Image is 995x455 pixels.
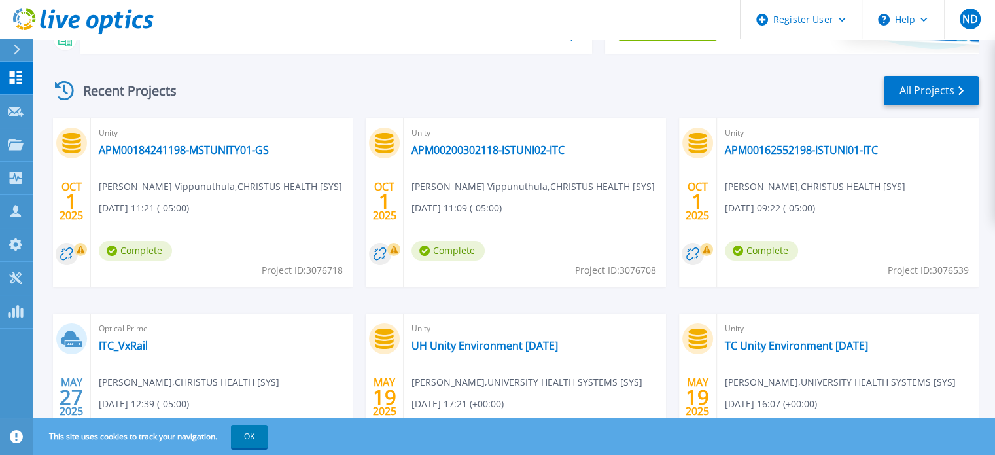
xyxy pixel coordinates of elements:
a: All Projects [884,76,979,105]
a: APM00200302118-ISTUNI02-ITC [411,143,565,156]
span: Project ID: 3076718 [262,263,343,278]
span: Complete [99,241,172,261]
span: [DATE] 11:21 (-05:00) [99,201,189,215]
span: Complete [725,241,798,261]
span: [PERSON_NAME] , CHRISTUS HEALTH [SYS] [725,179,905,194]
button: OK [231,425,268,448]
span: 19 [373,391,396,403]
div: MAY 2025 [372,373,397,421]
div: MAY 2025 [685,373,710,421]
a: APM00184241198-MSTUNITY01-GS [99,143,269,156]
a: View More [514,29,575,42]
div: MAY 2025 [59,373,84,421]
span: [DATE] 16:07 (+00:00) [725,397,817,411]
a: UH Unity Environment [DATE] [411,339,558,352]
span: Unity [725,321,971,336]
a: APM00162552198-ISTUNI01-ITC [725,143,878,156]
span: 1 [691,196,703,207]
span: Unity [99,126,345,140]
span: This site uses cookies to track your navigation. [36,425,268,448]
div: OCT 2025 [685,177,710,225]
a: TC Unity Environment [DATE] [725,339,868,352]
span: Unity [725,126,971,140]
span: [DATE] 09:22 (-05:00) [725,201,815,215]
div: Recent Projects [50,75,194,107]
div: OCT 2025 [59,177,84,225]
span: [PERSON_NAME] Vippunuthula , CHRISTUS HEALTH [SYS] [99,179,342,194]
span: [PERSON_NAME] , CHRISTUS HEALTH [SYS] [99,375,279,390]
span: [DATE] 17:21 (+00:00) [411,397,504,411]
span: Unity [411,126,657,140]
a: ITC_VxRail [99,339,148,352]
span: Optical Prime [99,321,345,336]
span: Unity [411,321,657,336]
span: [PERSON_NAME] , UNIVERSITY HEALTH SYSTEMS [SYS] [725,375,956,390]
span: [PERSON_NAME] , UNIVERSITY HEALTH SYSTEMS [SYS] [411,375,642,390]
span: Complete [411,241,485,261]
span: 1 [65,196,77,207]
span: Project ID: 3076708 [575,263,656,278]
span: ND [962,14,977,24]
span: [DATE] 12:39 (-05:00) [99,397,189,411]
span: 19 [686,391,709,403]
span: [DATE] 11:09 (-05:00) [411,201,502,215]
span: 1 [379,196,391,207]
div: OCT 2025 [372,177,397,225]
span: [PERSON_NAME] Vippunuthula , CHRISTUS HEALTH [SYS] [411,179,655,194]
span: Project ID: 3076539 [888,263,969,278]
span: 27 [60,391,83,403]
